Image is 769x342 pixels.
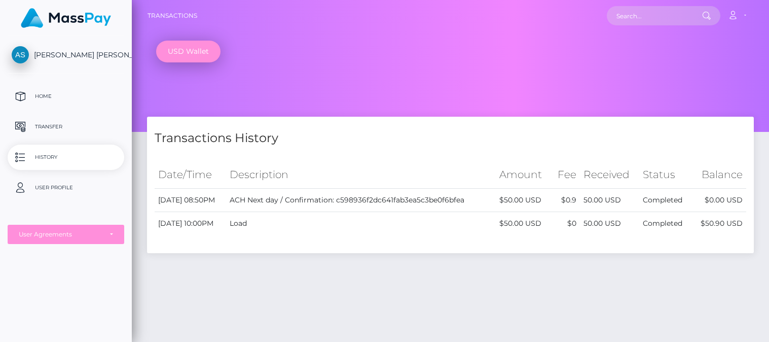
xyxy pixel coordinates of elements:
[580,161,639,189] th: Received
[12,89,120,104] p: Home
[551,161,580,189] th: Fee
[12,150,120,165] p: History
[226,189,496,212] td: ACH Next day / Confirmation: c598936f2dc641fab3ea5c3be0f6bfea
[496,161,551,189] th: Amount
[551,189,580,212] td: $0.9
[12,180,120,195] p: User Profile
[155,129,746,147] h4: Transactions History
[8,114,124,140] a: Transfer
[8,145,124,170] a: History
[496,212,551,235] td: $50.00 USD
[19,230,102,238] div: User Agreements
[691,189,746,212] td: $0.00 USD
[8,50,124,59] span: [PERSON_NAME] [PERSON_NAME]
[226,212,496,235] td: Load
[551,212,580,235] td: $0
[21,8,111,28] img: MassPay
[148,5,197,26] a: Transactions
[580,189,639,212] td: 50.00 USD
[580,212,639,235] td: 50.00 USD
[639,212,691,235] td: Completed
[155,212,226,235] td: [DATE] 10:00PM
[607,6,702,25] input: Search...
[8,175,124,200] a: User Profile
[155,189,226,212] td: [DATE] 08:50PM
[8,225,124,244] button: User Agreements
[226,161,496,189] th: Description
[691,212,746,235] td: $50.90 USD
[639,161,691,189] th: Status
[496,189,551,212] td: $50.00 USD
[639,189,691,212] td: Completed
[155,161,226,189] th: Date/Time
[12,119,120,134] p: Transfer
[156,41,221,62] a: USD Wallet
[8,84,124,109] a: Home
[691,161,746,189] th: Balance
